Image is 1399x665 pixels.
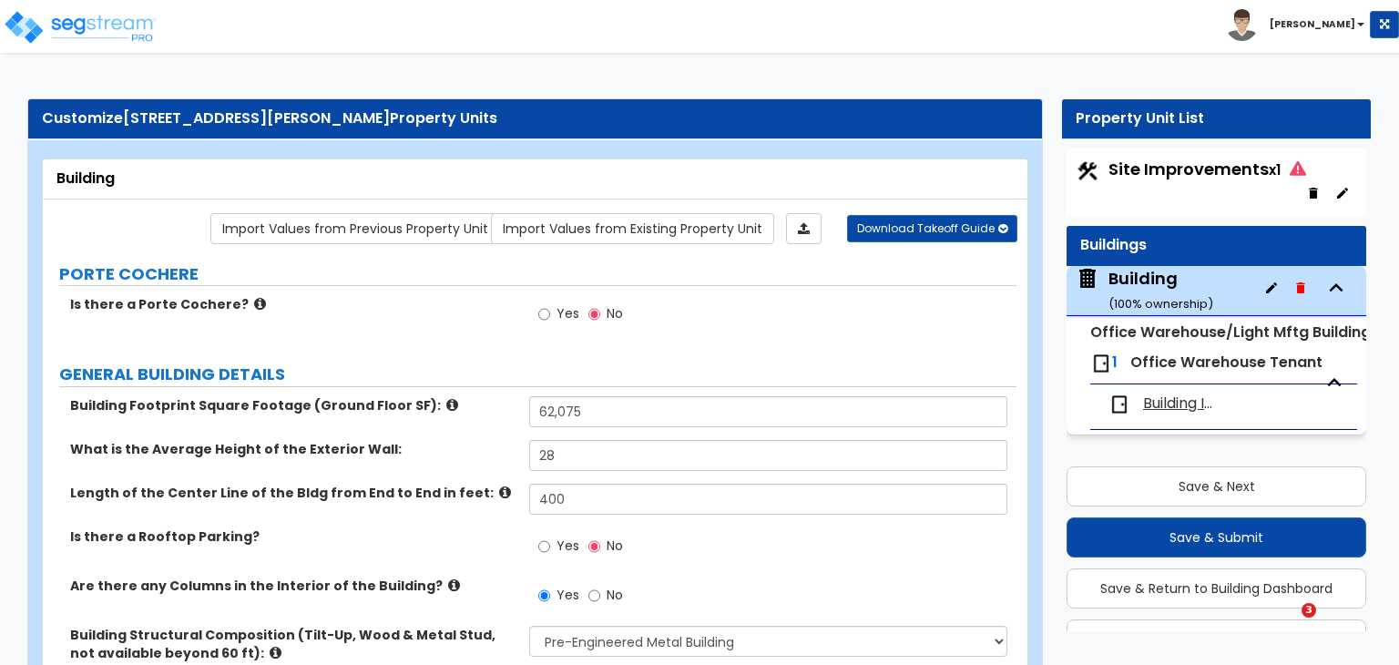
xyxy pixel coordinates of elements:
[1090,353,1112,374] img: door.png
[210,213,500,244] a: Import the dynamic attribute values from previous properties.
[3,9,158,46] img: logo_pro_r.png
[557,586,579,604] span: Yes
[59,262,1016,286] label: PORTE COCHERE
[70,440,516,458] label: What is the Average Height of the Exterior Wall:
[270,646,281,660] i: click for more info!
[538,586,550,606] input: Yes
[1270,17,1355,31] b: [PERSON_NAME]
[1108,394,1130,415] img: door.png
[42,108,1028,129] div: Customize Property Units
[491,213,774,244] a: Import the dynamic attribute values from existing properties.
[1108,267,1213,313] div: Building
[538,537,550,557] input: Yes
[557,304,579,322] span: Yes
[499,486,511,499] i: click for more info!
[1076,267,1099,291] img: building.svg
[446,398,458,412] i: click for more info!
[59,363,1016,386] label: GENERAL BUILDING DETAILS
[448,578,460,592] i: click for more info!
[70,484,516,502] label: Length of the Center Line of the Bldg from End to End in feet:
[56,169,1014,189] div: Building
[1067,568,1366,609] button: Save & Return to Building Dashboard
[1076,108,1357,129] div: Property Unit List
[1269,160,1281,179] small: x1
[557,537,579,555] span: Yes
[538,304,550,324] input: Yes
[1302,603,1316,618] span: 3
[1108,295,1213,312] small: ( 100 % ownership)
[588,586,600,606] input: No
[1067,619,1366,660] button: Advanced
[70,626,516,662] label: Building Structural Composition (Tilt-Up, Wood & Metal Stud, not available beyond 60 ft):
[70,577,516,595] label: Are there any Columns in the Interior of the Building?
[1130,352,1322,373] span: Office Warehouse Tenant
[254,297,266,311] i: click for more info!
[1090,322,1371,343] small: Office Warehouse/Light Mftg Building
[607,304,623,322] span: No
[1076,267,1213,313] span: Building
[1226,9,1258,41] img: avatar.png
[70,527,516,546] label: Is there a Rooftop Parking?
[847,215,1017,242] button: Download Takeoff Guide
[786,213,822,244] a: Import the dynamic attributes value through Excel sheet
[607,586,623,604] span: No
[1112,352,1118,373] span: 1
[1080,235,1353,256] div: Buildings
[857,220,995,236] span: Download Takeoff Guide
[1108,158,1306,180] span: Site Improvements
[607,537,623,555] span: No
[588,304,600,324] input: No
[1143,394,1220,414] span: Building Interior
[1076,159,1099,183] img: Construction.png
[70,295,516,313] label: Is there a Porte Cochere?
[1264,603,1308,647] iframe: Intercom live chat
[588,537,600,557] input: No
[1067,517,1366,558] button: Save & Submit
[70,396,516,414] label: Building Footprint Square Footage (Ground Floor SF):
[1067,466,1366,506] button: Save & Next
[123,107,390,128] span: [STREET_ADDRESS][PERSON_NAME]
